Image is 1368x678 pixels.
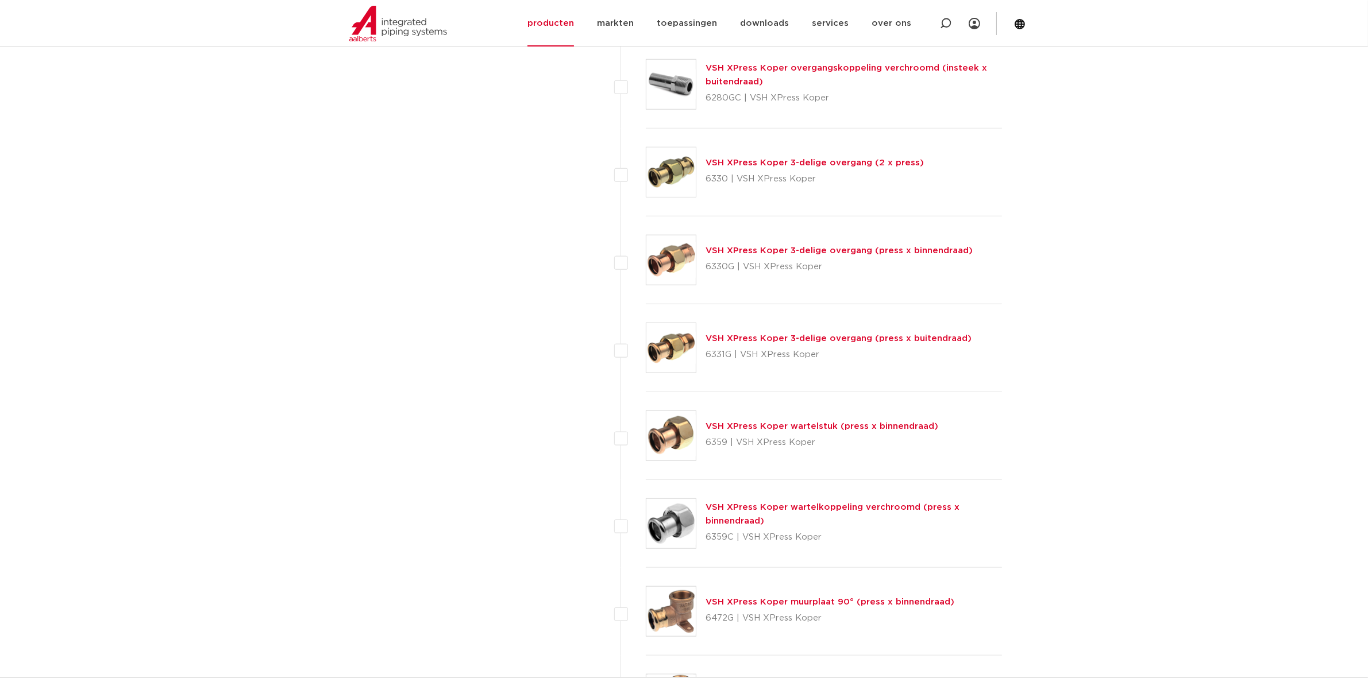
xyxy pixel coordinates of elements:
[706,158,924,167] a: VSH XPress Koper 3-delige overgang (2 x press)
[646,499,696,548] img: Thumbnail for VSH XPress Koper wartelkoppeling verchroomd (press x binnendraad)
[706,598,954,606] a: VSH XPress Koper muurplaat 90° (press x binnendraad)
[646,235,696,285] img: Thumbnail for VSH XPress Koper 3-delige overgang (press x binnendraad)
[706,334,972,343] a: VSH XPress Koper 3-delige overgang (press x buitendraad)
[706,528,1003,547] p: 6359C | VSH XPress Koper
[706,246,973,255] a: VSH XPress Koper 3-delige overgang (press x binnendraad)
[706,609,954,627] p: 6472G | VSH XPress Koper
[646,60,696,109] img: Thumbnail for VSH XPress Koper overgangskoppeling verchroomd (insteek x buitendraad)
[646,587,696,636] img: Thumbnail for VSH XPress Koper muurplaat 90° (press x binnendraad)
[706,258,973,276] p: 6330G | VSH XPress Koper
[706,422,938,431] a: VSH XPress Koper wartelstuk (press x binnendraad)
[706,433,938,452] p: 6359 | VSH XPress Koper
[706,64,987,86] a: VSH XPress Koper overgangskoppeling verchroomd (insteek x buitendraad)
[706,346,972,364] p: 6331G | VSH XPress Koper
[706,170,924,188] p: 6330 | VSH XPress Koper
[646,411,696,460] img: Thumbnail for VSH XPress Koper wartelstuk (press x binnendraad)
[646,148,696,197] img: Thumbnail for VSH XPress Koper 3-delige overgang (2 x press)
[706,503,959,525] a: VSH XPress Koper wartelkoppeling verchroomd (press x binnendraad)
[646,323,696,373] img: Thumbnail for VSH XPress Koper 3-delige overgang (press x buitendraad)
[706,89,1003,107] p: 6280GC | VSH XPress Koper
